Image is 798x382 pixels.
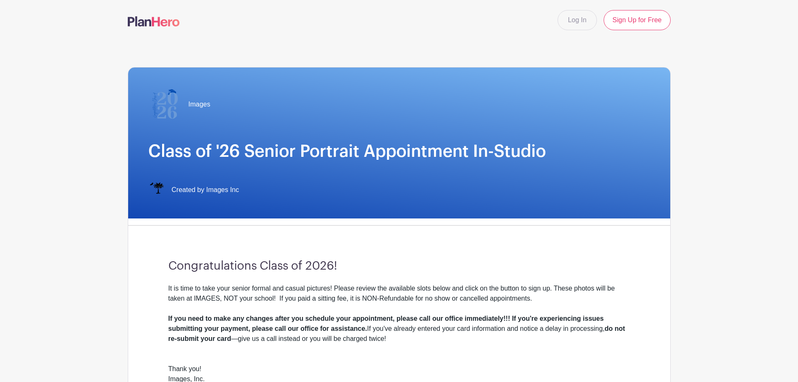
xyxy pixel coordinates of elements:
strong: If you need to make any changes after you schedule your appointment, please call our office immed... [168,315,604,332]
div: It is time to take your senior formal and casual pictures! Please review the available slots belo... [168,283,630,304]
span: Images [189,99,210,109]
span: Created by Images Inc [172,185,239,195]
div: If you've already entered your card information and notice a delay in processing, —give us a call... [168,314,630,344]
img: logo-507f7623f17ff9eddc593b1ce0a138ce2505c220e1c5a4e2b4648c50719b7d32.svg [128,16,180,26]
h3: Congratulations Class of 2026! [168,259,630,273]
a: Log In [558,10,597,30]
h1: Class of '26 Senior Portrait Appointment In-Studio [148,141,650,161]
img: IMAGES%20logo%20transparenT%20PNG%20s.png [148,182,165,198]
img: 2026%20logo%20(2).png [148,88,182,121]
div: Thank you! [168,364,630,374]
a: Sign Up for Free [604,10,670,30]
strong: do not re-submit your card [168,325,625,342]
